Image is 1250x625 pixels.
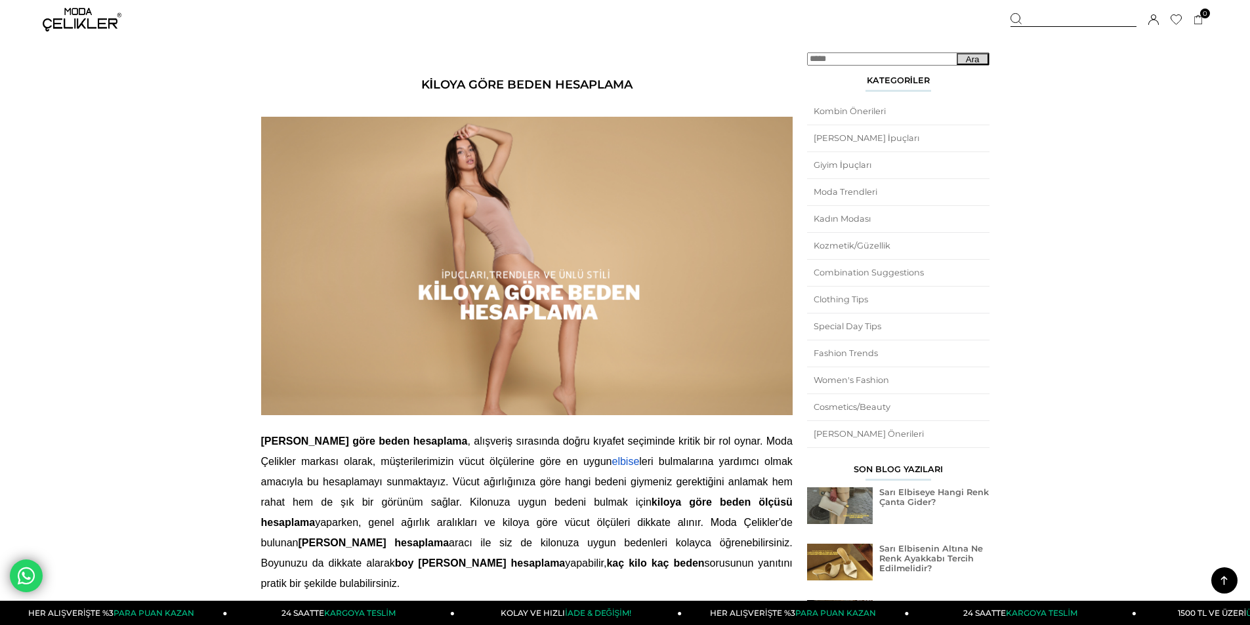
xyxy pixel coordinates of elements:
[879,544,983,573] a: Sarı Elbisenin Altına Ne Renk Ayakkabı Tercih Edilmelidir?
[1006,608,1077,618] span: KARGOYA TESLİM
[879,600,967,620] a: Sarı Elbiseye Uygun Makyaj Önerileri
[807,487,873,524] img: Sarı Elbiseye Hangi Renk Çanta Gider?
[807,260,990,286] a: Combination Suggestions
[807,206,990,232] a: Kadın Modası
[612,456,639,467] a: elbise
[795,608,876,618] span: PARA PUAN KAZAN
[807,233,990,259] a: Kozmetik/Güzellik
[261,435,793,589] span: , alışveriş sırasında doğru kıyafet seçiminde kritik bir rol oynar. Moda Çelikler markası olarak,...
[43,8,121,31] img: logo
[807,421,990,447] a: [PERSON_NAME] Önerileri
[807,75,990,92] div: Kategoriler
[879,487,989,507] a: Sarı Elbiseye Hangi Renk Çanta Gider?
[114,608,194,618] span: PARA PUAN KAZAN
[807,152,990,178] a: Giyim İpuçları
[228,601,455,625] a: 24 SAATTEKARGOYA TESLİM
[807,367,990,393] a: Women's Fashion
[807,179,990,205] a: Moda Trendleri
[807,313,990,340] a: Special Day Tips
[261,435,468,447] span: [PERSON_NAME] göre beden hesaplama
[957,53,989,65] button: Ara
[565,608,631,618] span: İADE & DEĞİŞİM!
[909,601,1136,625] a: 24 SAATTEKARGOYA TESLİM
[606,557,704,569] b: kaç kilo kaç beden
[324,608,395,618] span: KARGOYA TESLİM
[807,98,990,125] a: Kombin Önerileri
[807,544,873,580] img: Sarı Elbisenin Altına Ne Renk Ayakkabı Tercih Edilmelidir?
[1194,15,1203,25] a: 0
[682,601,909,625] a: HER ALIŞVERİŞTE %3PARA PUAN KAZAN
[807,287,990,313] a: Clothing Tips
[298,537,449,548] b: [PERSON_NAME] hesaplama
[807,464,990,481] div: Son Blog Yazıları
[261,79,793,91] h1: Kiloya Göre Beden Hesaplama
[1200,9,1210,18] span: 0
[807,394,990,420] a: Cosmetics/Beauty
[455,601,682,625] a: KOLAY VE HIZLIİADE & DEĞİŞİM!
[807,125,990,151] a: [PERSON_NAME] İpuçları
[807,340,990,367] a: Fashion Trends
[395,557,565,569] b: boy [PERSON_NAME] hesaplama
[261,117,793,415] img: Kiloya Göre Beden Hesaplama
